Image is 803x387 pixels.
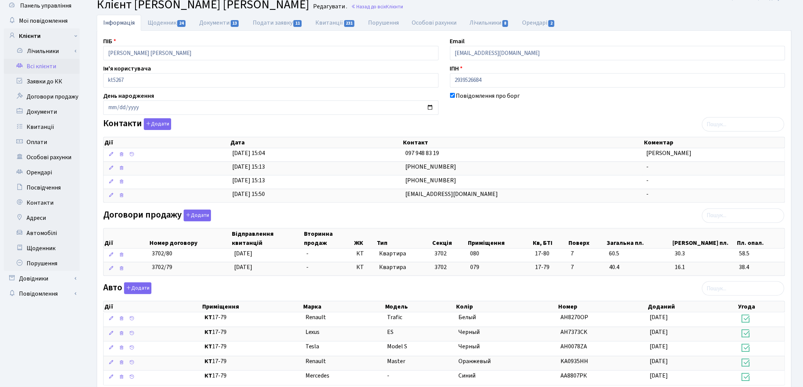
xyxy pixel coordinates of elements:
[233,190,265,198] span: [DATE] 15:50
[405,163,456,171] span: [PHONE_NUMBER]
[122,281,151,295] a: Додати
[458,328,480,336] span: Черный
[4,256,80,271] a: Порушення
[202,301,302,312] th: Приміщення
[646,163,649,171] span: -
[230,137,403,148] th: Дата
[104,229,149,248] th: Дії
[384,301,456,312] th: Модель
[309,15,362,31] a: Квитанції
[450,37,465,46] label: Email
[650,371,668,380] span: [DATE]
[675,249,733,258] span: 30.3
[467,229,532,248] th: Приміщення
[234,249,252,258] span: [DATE]
[568,229,606,248] th: Поверх
[470,263,479,271] span: 079
[571,249,603,258] span: 7
[650,357,668,365] span: [DATE]
[387,371,390,380] span: -
[103,37,116,46] label: ПІБ
[702,117,784,132] input: Пошук...
[558,301,647,312] th: Номер
[152,263,172,271] span: 3702/79
[561,371,587,380] span: АА8807РК
[103,118,171,130] label: Контакти
[646,149,691,157] span: [PERSON_NAME]
[4,119,80,135] a: Квитанції
[4,226,80,241] a: Автомобілі
[104,137,230,148] th: Дії
[124,282,151,294] button: Авто
[738,301,785,312] th: Угода
[354,229,376,248] th: ЖК
[470,249,479,258] span: 080
[205,313,213,321] b: КТ
[97,15,141,31] a: Інформація
[675,263,733,272] span: 16.1
[306,249,309,258] span: -
[458,371,476,380] span: Синий
[103,64,151,73] label: Ім'я користувача
[532,229,568,248] th: Кв, БТІ
[233,149,265,157] span: [DATE] 15:04
[739,249,782,258] span: 58.5
[4,271,80,286] a: Довідники
[205,371,299,380] span: 17-79
[362,15,406,31] a: Порушення
[463,15,516,31] a: Лічильники
[4,180,80,195] a: Посвідчення
[233,163,265,171] span: [DATE] 15:13
[455,301,557,312] th: Колір
[561,328,587,336] span: AH7373CK
[182,208,211,221] a: Додати
[4,241,80,256] a: Щоденник
[4,28,80,44] a: Клієнти
[646,190,649,198] span: -
[435,263,447,271] span: 3702
[4,286,80,301] a: Повідомлення
[103,282,151,294] label: Авто
[142,117,171,130] a: Додати
[177,20,186,27] span: 24
[205,371,213,380] b: КТ
[141,15,193,31] a: Щоденник
[356,263,373,272] span: КТ
[379,249,428,258] span: Квартира
[561,357,588,365] span: KA0935HH
[205,357,299,366] span: 17-79
[103,210,211,221] label: Договори продажу
[702,281,784,296] input: Пошук...
[19,17,68,25] span: Мої повідомлення
[205,328,213,336] b: КТ
[4,59,80,74] a: Всі клієнти
[647,301,737,312] th: Доданий
[4,13,80,28] a: Мої повідомлення
[302,301,384,312] th: Марка
[644,137,785,148] th: Коментар
[4,89,80,104] a: Договори продажу
[305,357,326,365] span: Renault
[405,176,456,185] span: [PHONE_NUMBER]
[4,104,80,119] a: Документи
[458,313,476,321] span: Белый
[450,64,463,73] label: ІПН
[306,263,309,271] span: -
[205,342,213,351] b: КТ
[312,3,347,10] small: Редагувати .
[344,20,355,27] span: 231
[606,229,672,248] th: Загальна пл.
[402,137,643,148] th: Контакт
[144,118,171,130] button: Контакти
[152,249,172,258] span: 3702/80
[571,263,603,272] span: 7
[103,91,154,100] label: День народження
[231,229,303,248] th: Відправлення квитанцій
[305,371,330,380] span: Mercedes
[184,210,211,221] button: Договори продажу
[458,342,480,351] span: Черный
[9,44,80,59] a: Лічильники
[435,249,447,258] span: 3702
[609,263,669,272] span: 40.4
[387,342,408,351] span: Model S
